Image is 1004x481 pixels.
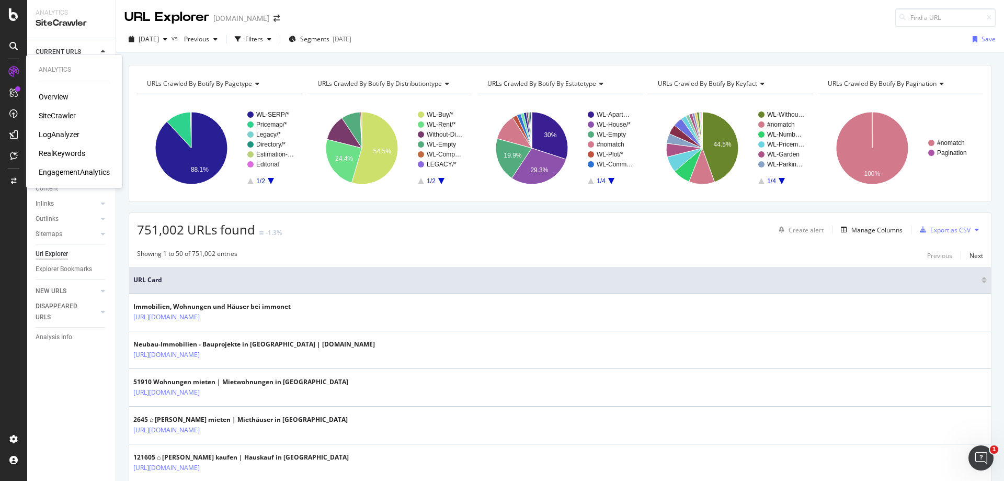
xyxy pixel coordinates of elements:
svg: A chart. [477,103,643,194]
a: Outlinks [36,214,98,225]
h4: URLs Crawled By Botify By pagetype [145,75,293,92]
text: LEGACY/* [427,161,457,168]
a: [URL][DOMAIN_NAME] [133,350,200,360]
h4: URLs Crawled By Botify By keyfact [656,75,804,92]
span: Previous [180,35,209,43]
iframe: Intercom live chat [968,445,994,471]
h4: URLs Crawled By Botify By pagination [826,75,974,92]
a: [URL][DOMAIN_NAME] [133,463,200,473]
div: Export as CSV [930,226,971,234]
div: Inlinks [36,198,54,209]
text: WL-Withou… [767,111,804,118]
div: A chart. [818,103,983,194]
text: WL-Comm… [597,161,633,168]
text: Pricemap/* [256,121,287,128]
div: Url Explorer [36,249,68,260]
a: [URL][DOMAIN_NAME] [133,312,200,322]
text: Directory/* [256,141,286,148]
svg: A chart. [648,103,813,194]
text: WL-Rent/* [427,121,456,128]
div: 121605 ⌂ [PERSON_NAME] kaufen | Hauskauf in [GEOGRAPHIC_DATA] [133,453,349,462]
text: 19.9% [504,152,522,159]
a: CURRENT URLS [36,47,98,58]
div: Analytics [39,65,110,74]
button: Next [969,249,983,262]
div: Neubau-Immobilien - Bauprojekte in [GEOGRAPHIC_DATA] | [DOMAIN_NAME] [133,340,375,349]
span: URLs Crawled By Botify By estatetype [487,79,596,88]
text: 1/4 [767,177,776,185]
div: NEW URLS [36,286,66,297]
text: 44.5% [713,141,731,148]
text: WL-Apart… [597,111,630,118]
text: Legacy/* [256,131,281,138]
text: WL-Numb… [767,131,802,138]
text: 100% [864,170,881,177]
h4: URLs Crawled By Botify By distributiontype [315,75,463,92]
div: Create alert [789,226,824,234]
text: 1/2 [427,177,436,185]
div: Previous [927,251,952,260]
a: [URL][DOMAIN_NAME] [133,425,200,435]
text: WL-Buy/* [427,111,453,118]
a: SiteCrawler [39,110,76,121]
div: CURRENT URLS [36,47,81,58]
div: arrow-right-arrow-left [273,15,280,22]
text: Pagination [937,149,967,156]
a: Content [36,183,108,194]
a: Inlinks [36,198,98,209]
div: Manage Columns [851,226,903,234]
div: 51910 Wohnungen mieten | Mietwohnungen in [GEOGRAPHIC_DATA] [133,377,348,387]
span: URLs Crawled By Botify By keyfact [658,79,757,88]
span: 1 [990,445,998,454]
a: Sitemaps [36,229,98,240]
div: Save [982,35,996,43]
text: WL-Empty [427,141,456,148]
button: Create alert [774,221,824,238]
input: Find a URL [895,8,996,27]
span: Segments [300,35,329,43]
button: Previous [927,249,952,262]
div: Outlinks [36,214,59,225]
text: WL-SERP/* [256,111,289,118]
text: 54.5% [373,148,391,155]
div: [DOMAIN_NAME] [213,13,269,24]
div: Content [36,183,58,194]
div: Explorer Bookmarks [36,264,92,275]
div: Immobilien, Wohnungen und Häuser bei immonet [133,302,291,311]
span: vs [172,33,180,42]
a: Explorer Bookmarks [36,264,108,275]
text: 30% [544,131,557,139]
text: WL-Comp… [427,151,461,158]
svg: A chart. [307,103,473,194]
button: Previous [180,31,222,48]
text: WL-House/* [597,121,631,128]
div: RealKeywords [39,148,85,159]
text: 88.1% [191,166,209,173]
div: URL Explorer [124,8,209,26]
a: EngagementAnalytics [39,167,110,177]
text: WL-Pricem… [767,141,804,148]
a: Overview [39,92,69,102]
button: Save [968,31,996,48]
div: SiteCrawler [36,17,107,29]
text: WL-Empty [597,131,626,138]
div: Showing 1 to 50 of 751,002 entries [137,249,237,262]
text: 29.3% [531,166,549,174]
img: Equal [259,231,264,234]
div: A chart. [137,103,302,194]
button: Segments[DATE] [284,31,356,48]
text: Without-Di… [427,131,462,138]
div: Analysis Info [36,332,72,343]
text: #nomatch [767,121,795,128]
button: [DATE] [124,31,172,48]
div: DISAPPEARED URLS [36,301,88,323]
text: 1/4 [597,177,606,185]
text: WL-Garden [767,151,800,158]
a: LogAnalyzer [39,129,79,140]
